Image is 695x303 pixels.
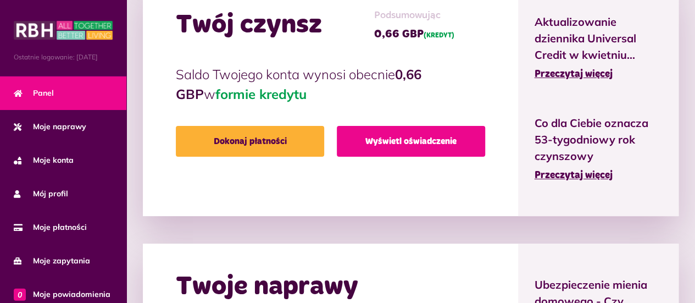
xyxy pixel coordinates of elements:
font: w [204,86,215,102]
a: Co dla Ciebie oznacza 53-tygodniowy rok czynszowy Przeczytaj więcej [535,115,663,183]
font: (KREDYT) [424,32,454,39]
font: 0,66 GBP [374,29,424,40]
a: Dokonaj płatności [176,126,324,157]
font: 0,66 GBP [176,66,421,102]
font: Moje płatności [33,222,87,232]
font: Podsumowując [374,10,441,20]
font: Ostatnie logowanie: [DATE] [14,53,98,61]
a: Wyświetl oświadczenie [337,126,485,157]
font: 0 [18,289,22,299]
font: Dokonaj płatności [214,137,287,146]
font: Moje naprawy [33,122,86,131]
font: Mój profil [33,189,68,199]
font: Twoje naprawy [176,273,358,300]
font: Co dla Ciebie oznacza 53-tygodniowy rok czynszowy [535,116,648,163]
font: Przeczytaj więcej [535,69,613,79]
font: formie kredytu [215,86,307,102]
a: Aktualizowanie dziennika Universal Credit w kwietniu... Przeczytaj więcej [535,14,663,82]
font: Moje konta [33,155,74,165]
font: Przeczytaj więcej [535,170,613,180]
font: Wyświetl oświadczenie [365,137,457,146]
font: Panel [33,88,54,98]
font: Twój czynsz [176,12,322,38]
font: Aktualizowanie dziennika Universal Credit w kwietniu... [535,15,636,62]
font: Saldo Twojego konta wynosi obecnie [176,66,395,82]
font: Moje powiadomienia [33,289,110,299]
img: MyRBH [14,19,113,41]
font: Moje zapytania [33,256,90,266]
